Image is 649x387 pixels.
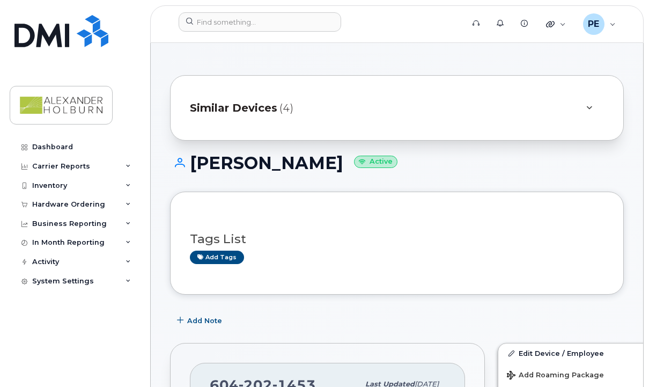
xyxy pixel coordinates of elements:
span: (4) [279,100,293,116]
small: Active [354,156,397,168]
button: Add Note [170,311,231,330]
a: Add tags [190,251,244,264]
span: Add Note [187,316,222,326]
span: Similar Devices [190,100,277,116]
h3: Tags List [190,232,604,246]
span: Add Roaming Package [507,371,604,381]
h1: [PERSON_NAME] [170,154,624,172]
